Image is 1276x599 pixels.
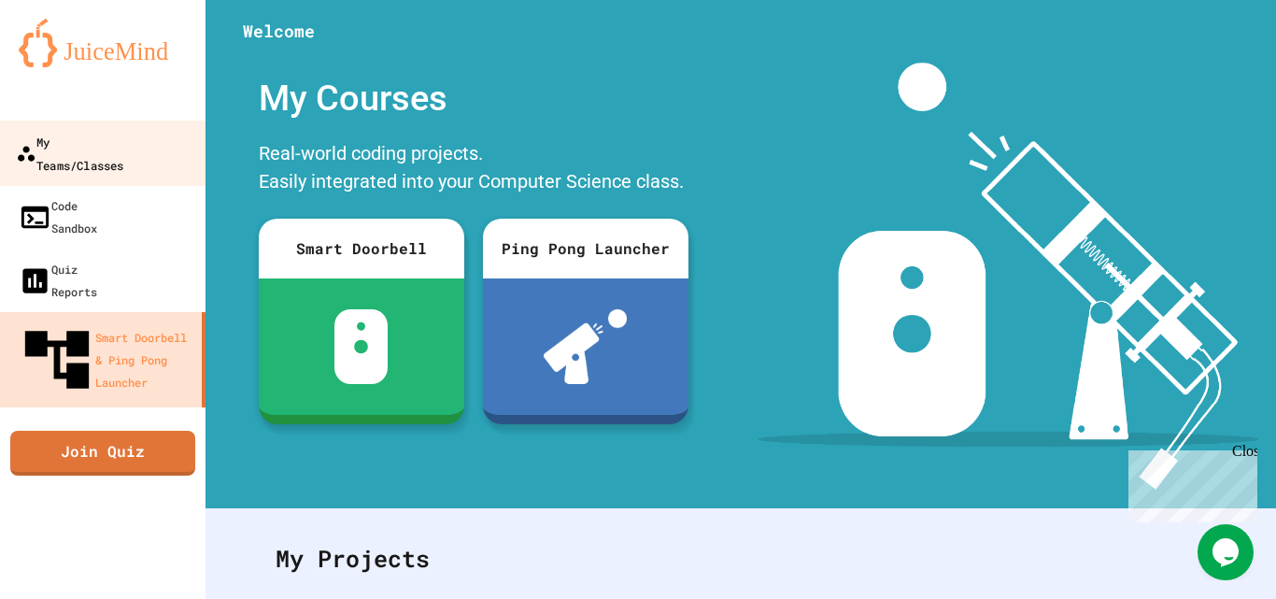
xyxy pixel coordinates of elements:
div: Chat with us now!Close [7,7,129,119]
div: Quiz Reports [19,258,97,303]
div: Real-world coding projects. Easily integrated into your Computer Science class. [249,135,698,205]
img: banner-image-my-projects.png [758,63,1258,490]
a: Join Quiz [10,431,195,476]
div: Smart Doorbell [259,219,464,278]
div: My Projects [257,522,1225,595]
div: Code Sandbox [19,194,97,239]
div: Ping Pong Launcher [483,219,688,278]
img: sdb-white.svg [334,309,388,384]
div: Smart Doorbell & Ping Pong Launcher [19,321,194,398]
iframe: chat widget [1198,524,1257,580]
div: My Courses [249,63,698,135]
div: My Teams/Classes [16,130,123,176]
iframe: chat widget [1121,443,1257,522]
img: ppl-with-ball.png [544,309,627,384]
img: logo-orange.svg [19,19,187,67]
